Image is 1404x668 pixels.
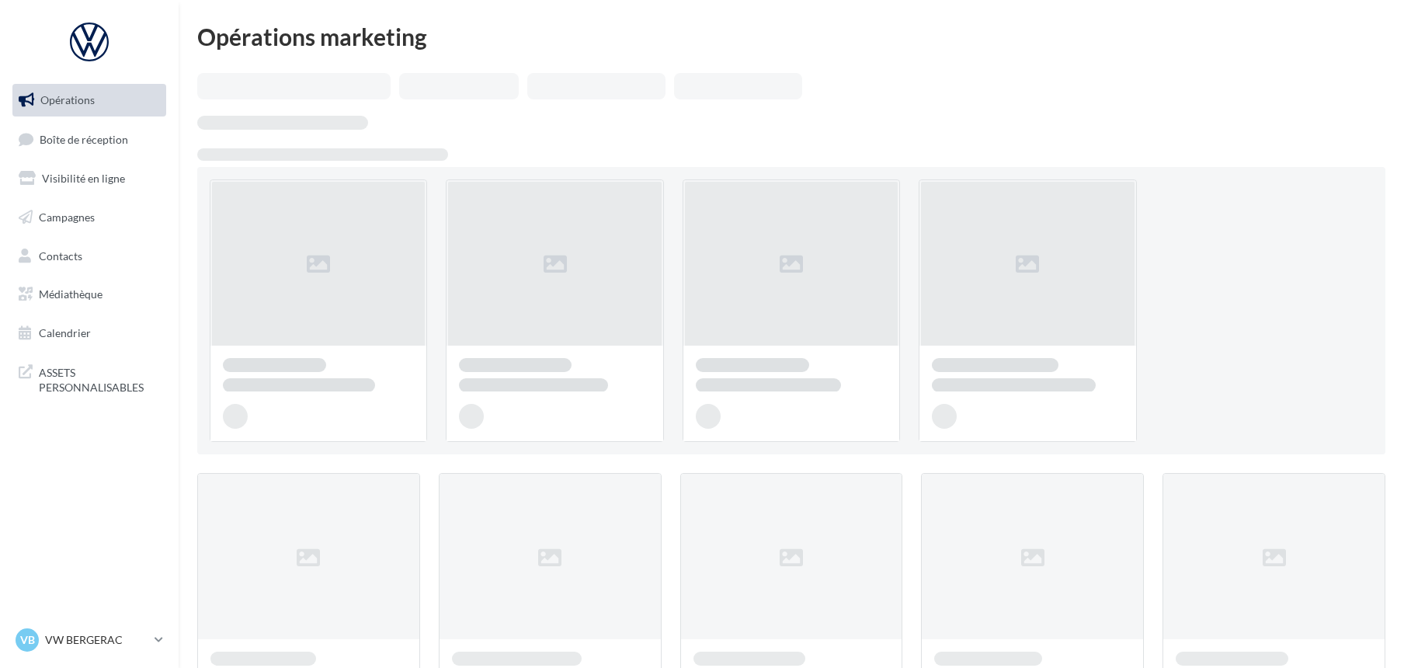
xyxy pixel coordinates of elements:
a: Contacts [9,240,169,273]
span: Médiathèque [39,287,103,301]
a: VB VW BERGERAC [12,625,166,655]
span: Calendrier [39,326,91,339]
span: VB [20,632,35,648]
span: ASSETS PERSONNALISABLES [39,362,160,395]
a: Calendrier [9,317,169,350]
a: Opérations [9,84,169,117]
span: Contacts [39,249,82,262]
a: ASSETS PERSONNALISABLES [9,356,169,402]
p: VW BERGERAC [45,632,148,648]
span: Visibilité en ligne [42,172,125,185]
a: Visibilité en ligne [9,162,169,195]
a: Médiathèque [9,278,169,311]
span: Boîte de réception [40,132,128,145]
a: Boîte de réception [9,123,169,156]
span: Campagnes [39,210,95,224]
div: Opérations marketing [197,25,1385,48]
a: Campagnes [9,201,169,234]
span: Opérations [40,93,95,106]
